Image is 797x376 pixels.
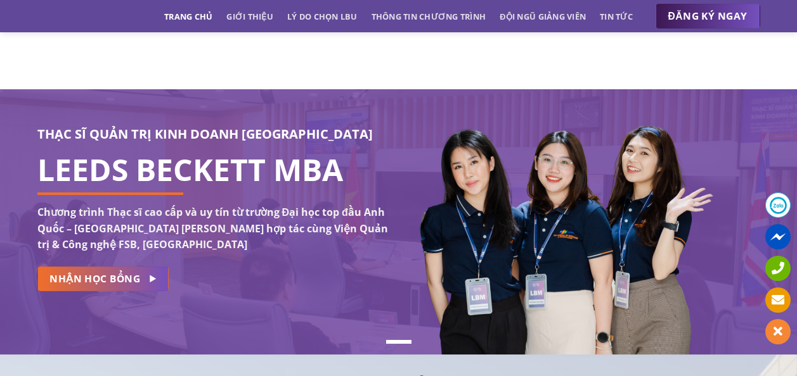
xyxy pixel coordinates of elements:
strong: Chương trình Thạc sĩ cao cấp và uy tín từ trường Đại học top đầu Anh Quốc – [GEOGRAPHIC_DATA] [PE... [37,205,388,251]
a: Đội ngũ giảng viên [500,5,586,28]
a: ĐĂNG KÝ NGAY [656,4,760,29]
a: Lý do chọn LBU [287,5,358,28]
h3: THẠC SĨ QUẢN TRỊ KINH DOANH [GEOGRAPHIC_DATA] [37,124,389,144]
span: NHẬN HỌC BỔNG [49,271,140,287]
li: Page dot 1 [386,340,411,344]
span: ĐĂNG KÝ NGAY [668,8,748,24]
a: NHẬN HỌC BỔNG [37,266,169,291]
a: Trang chủ [164,5,212,28]
a: Thông tin chương trình [372,5,486,28]
a: Tin tức [600,5,633,28]
h1: LEEDS BECKETT MBA [37,162,389,177]
a: Giới thiệu [226,5,273,28]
